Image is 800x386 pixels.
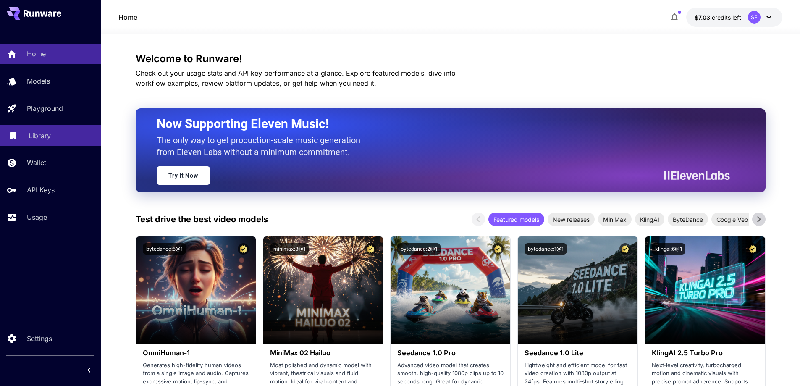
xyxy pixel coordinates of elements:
p: Next‑level creativity, turbocharged motion and cinematic visuals with precise prompt adherence. S... [652,361,758,386]
h3: KlingAI 2.5 Turbo Pro [652,349,758,357]
h3: Welcome to Runware! [136,53,766,65]
button: Certified Model – Vetted for best performance and includes a commercial license. [747,243,758,255]
p: Settings [27,333,52,344]
button: minimax:3@1 [270,243,309,255]
img: alt [391,236,510,344]
img: alt [645,236,765,344]
p: The only way to get production-scale music generation from Eleven Labs without a minimum commitment. [157,134,367,158]
span: Check out your usage stats and API key performance at a glance. Explore featured models, dive int... [136,69,456,87]
button: $7.02843SE [686,8,782,27]
button: bytedance:5@1 [143,243,186,255]
h3: MiniMax 02 Hailuo [270,349,376,357]
button: bytedance:1@1 [525,243,567,255]
div: New releases [548,213,595,226]
span: Featured models [488,215,544,224]
div: $7.02843 [695,13,741,22]
span: credits left [712,14,741,21]
div: ByteDance [668,213,708,226]
p: Most polished and dynamic model with vibrant, theatrical visuals and fluid motion. Ideal for vira... [270,361,376,386]
span: Google Veo [711,215,753,224]
div: SE [748,11,761,24]
div: Collapse sidebar [90,362,101,378]
span: $7.03 [695,14,712,21]
div: MiniMax [598,213,632,226]
a: Home [118,12,137,22]
h3: OmniHuman‑1 [143,349,249,357]
img: alt [518,236,637,344]
p: Advanced video model that creates smooth, high-quality 1080p clips up to 10 seconds long. Great f... [397,361,504,386]
p: Home [27,49,46,59]
div: KlingAI [635,213,664,226]
span: KlingAI [635,215,664,224]
h2: Now Supporting Eleven Music! [157,116,724,132]
p: Usage [27,212,47,222]
p: Lightweight and efficient model for fast video creation with 1080p output at 24fps. Features mult... [525,361,631,386]
p: Wallet [27,158,46,168]
p: Library [29,131,51,141]
button: bytedance:2@1 [397,243,441,255]
p: API Keys [27,185,55,195]
div: Google Veo [711,213,753,226]
span: MiniMax [598,215,632,224]
p: Test drive the best video models [136,213,268,226]
button: Certified Model – Vetted for best performance and includes a commercial license. [238,243,249,255]
div: Featured models [488,213,544,226]
a: Try It Now [157,166,210,185]
nav: breadcrumb [118,12,137,22]
span: ByteDance [668,215,708,224]
h3: Seedance 1.0 Lite [525,349,631,357]
img: alt [263,236,383,344]
p: Models [27,76,50,86]
span: New releases [548,215,595,224]
button: Collapse sidebar [84,365,94,375]
p: Generates high-fidelity human videos from a single image and audio. Captures expressive motion, l... [143,361,249,386]
button: klingai:6@1 [652,243,685,255]
h3: Seedance 1.0 Pro [397,349,504,357]
p: Playground [27,103,63,113]
button: Certified Model – Vetted for best performance and includes a commercial license. [492,243,504,255]
button: Certified Model – Vetted for best performance and includes a commercial license. [619,243,631,255]
button: Certified Model – Vetted for best performance and includes a commercial license. [365,243,376,255]
img: alt [136,236,256,344]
